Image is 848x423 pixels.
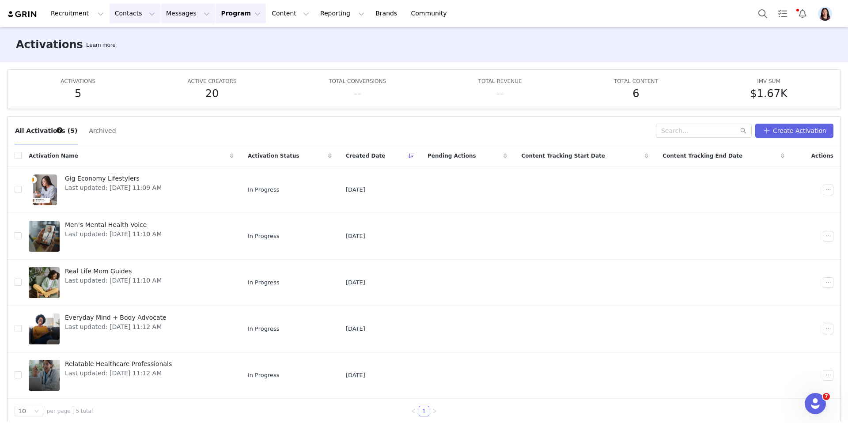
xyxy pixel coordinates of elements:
[29,265,234,300] a: Real Life Mom GuidesLast updated: [DATE] 11:10 AM
[753,4,772,23] button: Search
[56,126,64,134] div: Tooltip anchor
[216,4,266,23] button: Program
[266,4,314,23] button: Content
[315,4,370,23] button: Reporting
[65,322,167,332] span: Last updated: [DATE] 11:12 AM
[18,406,26,416] div: 10
[29,219,234,254] a: Men’s Mental Health VoiceLast updated: [DATE] 11:10 AM
[29,152,78,160] span: Activation Name
[65,174,162,183] span: Gig Economy Lifestylers
[248,232,280,241] span: In Progress
[188,78,237,84] span: ACTIVE CREATORS
[346,371,365,380] span: [DATE]
[521,152,605,160] span: Content Tracking Start Date
[346,152,386,160] span: Created Date
[29,172,234,208] a: Gig Economy LifestylersLast updated: [DATE] 11:09 AM
[370,4,405,23] a: Brands
[353,86,361,102] h5: --
[478,78,522,84] span: TOTAL REVENUE
[632,86,639,102] h5: 6
[408,406,419,416] li: Previous Page
[791,147,840,165] div: Actions
[823,393,830,400] span: 7
[84,41,117,49] div: Tooltip anchor
[45,4,109,23] button: Recruitment
[65,267,162,276] span: Real Life Mom Guides
[757,78,780,84] span: IMV SUM
[88,124,116,138] button: Archived
[248,278,280,287] span: In Progress
[346,185,365,194] span: [DATE]
[329,78,386,84] span: TOTAL CONVERSIONS
[419,406,429,416] a: 1
[750,86,787,102] h5: $1.67K
[248,152,299,160] span: Activation Status
[65,313,167,322] span: Everyday Mind + Body Advocate
[793,4,812,23] button: Notifications
[110,4,160,23] button: Contacts
[65,359,172,369] span: Relatable Healthcare Professionals
[34,408,39,415] i: icon: down
[29,311,234,347] a: Everyday Mind + Body AdvocateLast updated: [DATE] 11:12 AM
[65,220,162,230] span: Men’s Mental Health Voice
[406,4,456,23] a: Community
[248,371,280,380] span: In Progress
[429,406,440,416] li: Next Page
[740,128,746,134] i: icon: search
[428,152,476,160] span: Pending Actions
[15,124,78,138] button: All Activations (5)
[346,232,365,241] span: [DATE]
[161,4,215,23] button: Messages
[813,7,841,21] button: Profile
[65,183,162,193] span: Last updated: [DATE] 11:09 AM
[65,276,162,285] span: Last updated: [DATE] 11:10 AM
[248,185,280,194] span: In Progress
[805,393,826,414] iframe: Intercom live chat
[65,369,172,378] span: Last updated: [DATE] 11:12 AM
[773,4,792,23] a: Tasks
[656,124,752,138] input: Search...
[346,278,365,287] span: [DATE]
[205,86,219,102] h5: 20
[47,407,93,415] span: per page | 5 total
[818,7,832,21] img: e0f30712-3a4d-4bf3-9ac8-3ba6ebc03af7.png
[411,408,416,414] i: icon: left
[346,325,365,333] span: [DATE]
[662,152,742,160] span: Content Tracking End Date
[16,37,83,53] h3: Activations
[496,86,503,102] h5: --
[61,78,95,84] span: ACTIVATIONS
[75,86,81,102] h5: 5
[248,325,280,333] span: In Progress
[755,124,833,138] button: Create Activation
[65,230,162,239] span: Last updated: [DATE] 11:10 AM
[614,78,658,84] span: TOTAL CONTENT
[432,408,437,414] i: icon: right
[7,10,38,19] img: grin logo
[29,358,234,393] a: Relatable Healthcare ProfessionalsLast updated: [DATE] 11:12 AM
